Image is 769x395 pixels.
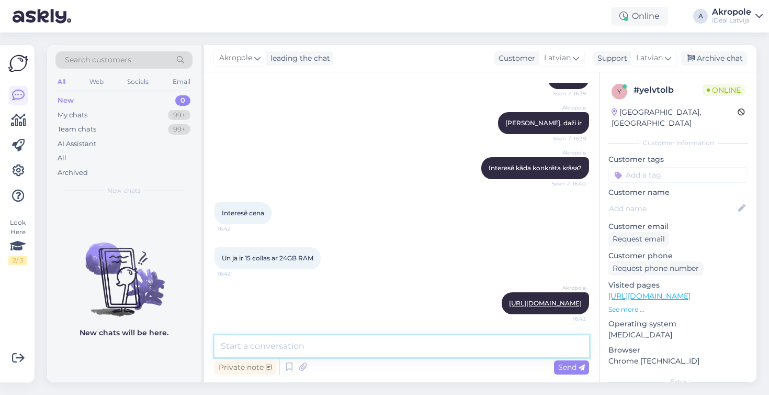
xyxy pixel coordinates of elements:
span: 16:42 [218,270,257,278]
div: Archive chat [681,51,747,65]
span: Latvian [636,52,663,64]
div: Online [611,7,668,26]
p: [MEDICAL_DATA] [608,330,748,341]
div: A [693,9,708,24]
span: New chats [107,186,141,195]
div: Team chats [58,124,96,135]
div: All [55,75,67,89]
div: Customer information [608,138,748,148]
div: Request phone number [608,261,703,276]
div: Archived [58,168,88,178]
div: Socials [125,75,151,89]
div: AI Assistant [58,139,96,149]
div: Look Here [8,218,27,265]
span: [PERSON_NAME], daži ir [505,119,582,127]
span: Seen ✓ 16:40 [547,180,586,188]
div: Extra [608,377,748,387]
span: Online [703,84,745,96]
span: Search customers [65,54,131,65]
span: Seen ✓ 16:39 [547,90,586,97]
p: Browser [608,345,748,356]
div: Web [87,75,106,89]
p: Customer name [608,187,748,198]
span: Interesē kāda konkrēta krāsa? [489,164,582,172]
span: y [617,87,621,95]
div: 99+ [168,124,190,135]
span: Send [558,363,585,372]
span: 16:42 [547,315,586,323]
div: New [58,95,74,106]
span: Akropole [547,149,586,157]
p: Visited pages [608,280,748,291]
div: All [58,153,66,163]
span: Latvian [544,52,571,64]
img: No chats [47,224,201,318]
div: Request email [608,232,669,246]
a: [URL][DOMAIN_NAME] [509,299,582,307]
p: Customer email [608,221,748,232]
span: Akropole [219,52,252,64]
div: My chats [58,110,87,120]
input: Add a tag [608,167,748,183]
input: Add name [609,203,736,214]
p: Customer tags [608,154,748,165]
div: 99+ [168,110,190,120]
span: 16:42 [218,225,257,233]
p: New chats will be here. [80,327,168,338]
span: Seen ✓ 16:39 [547,135,586,142]
span: Interesē cena [222,209,264,217]
p: Chrome [TECHNICAL_ID] [608,356,748,367]
span: Akropole [547,104,586,112]
div: Support [593,53,627,64]
div: [GEOGRAPHIC_DATA], [GEOGRAPHIC_DATA] [612,107,738,129]
img: Askly Logo [8,53,28,73]
p: Operating system [608,319,748,330]
div: Customer [494,53,535,64]
a: AkropoleiDeal Latvija [712,8,763,25]
div: 2 / 3 [8,256,27,265]
div: 0 [175,95,190,106]
div: Akropole [712,8,751,16]
span: Akropole [547,284,586,292]
div: Private note [214,360,276,375]
span: Un ja ir 15 collas ar 24GB RAM [222,254,313,262]
p: Customer phone [608,250,748,261]
div: Email [171,75,193,89]
div: iDeal Latvija [712,16,751,25]
a: [URL][DOMAIN_NAME] [608,291,691,301]
p: See more ... [608,305,748,314]
div: leading the chat [266,53,330,64]
div: # yelvtolb [634,84,703,96]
